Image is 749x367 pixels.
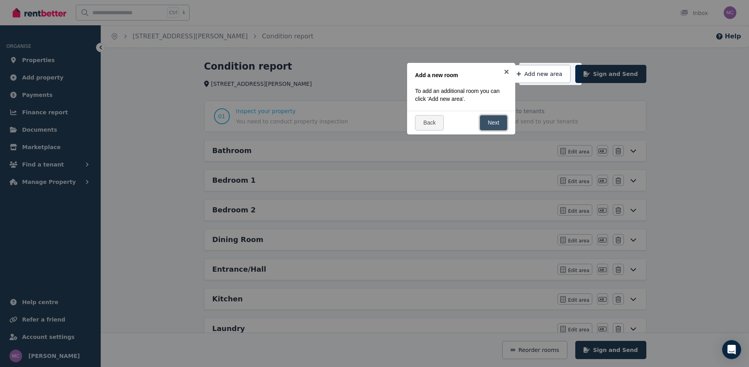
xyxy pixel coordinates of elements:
[497,63,515,81] a: ×
[480,115,508,131] a: Next
[508,65,571,83] button: Add new area
[415,115,444,131] a: Back
[415,87,503,103] p: To add an additional room you can click 'Add new area'.
[722,340,741,359] div: Open Intercom Messenger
